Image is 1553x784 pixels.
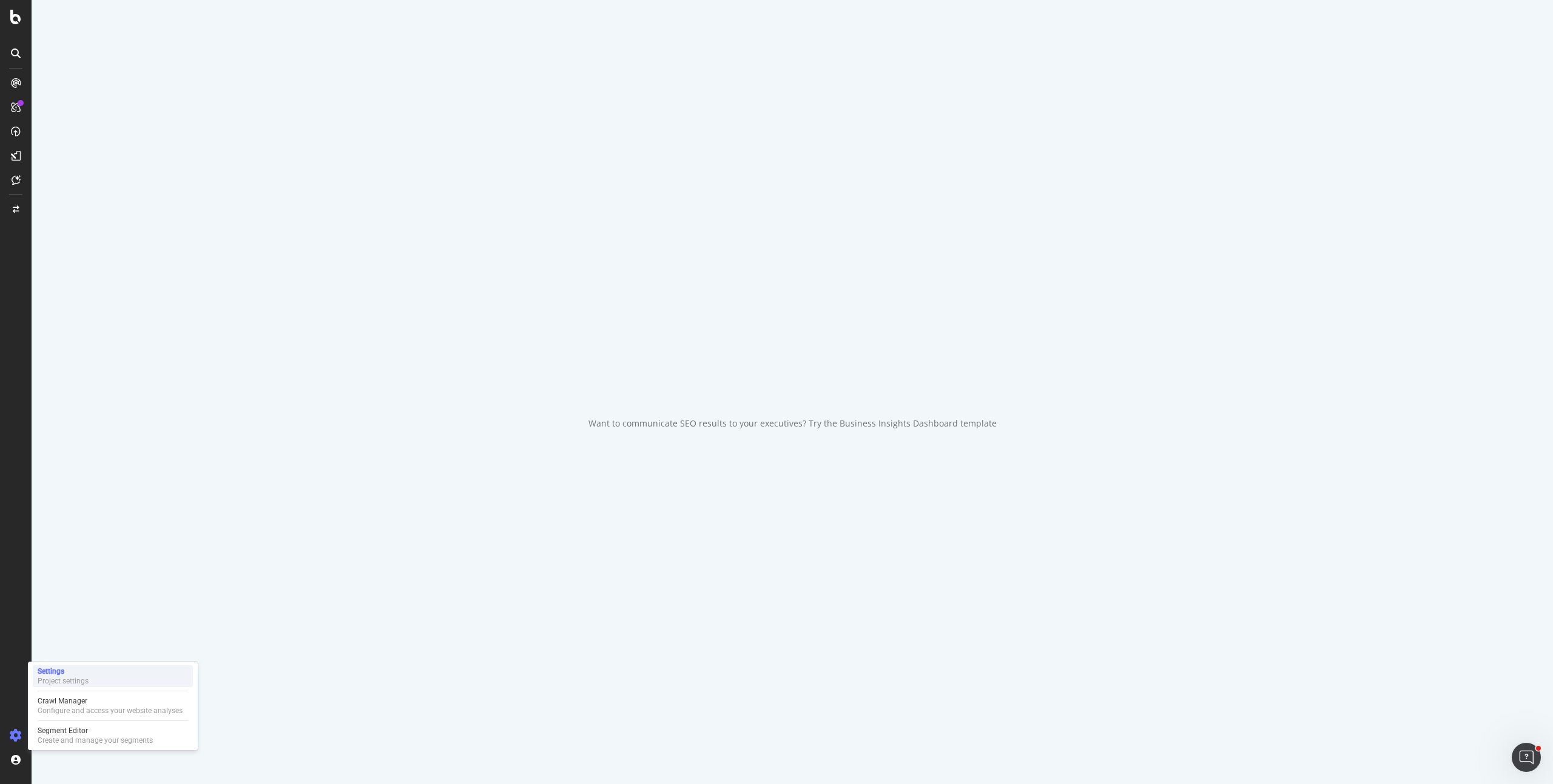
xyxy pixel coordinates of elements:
iframe: Intercom live chat [1512,743,1541,772]
a: Crawl ManagerConfigure and access your website analyses [33,695,193,717]
div: Want to communicate SEO results to your executives? Try the Business Insights Dashboard template [588,417,997,430]
div: Segment Editor [38,726,153,736]
div: Configure and access your website analyses [38,706,183,716]
a: SettingsProject settings [33,665,193,687]
div: animation [749,354,836,398]
a: Segment EditorCreate and manage your segments [33,725,193,746]
div: Crawl Manager [38,696,183,706]
div: Settings [38,666,89,676]
div: Create and manage your segments [38,736,153,745]
div: Project settings [38,676,89,686]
